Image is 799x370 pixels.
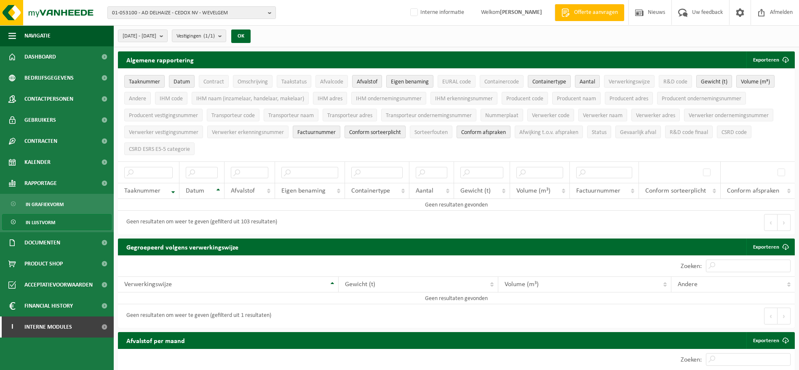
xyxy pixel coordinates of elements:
[657,92,746,105] button: Producent ondernemingsnummerProducent ondernemingsnummer: Activate to sort
[663,79,687,85] span: R&D code
[207,126,289,138] button: Verwerker erkenningsnummerVerwerker erkenningsnummer: Activate to sort
[313,92,347,105] button: IHM adresIHM adres: Activate to sort
[345,281,375,288] span: Gewicht (t)
[746,239,794,255] a: Exporteren
[670,129,708,136] span: R&D code finaal
[318,96,342,102] span: IHM adres
[129,113,198,119] span: Producent vestigingsnummer
[112,7,265,19] span: 01-053100 - AD DELHAIZE - CEDOX NV - WEVELGEM
[481,109,523,121] button: NummerplaatNummerplaat: Activate to sort
[176,30,215,43] span: Vestigingen
[129,79,160,85] span: Taaknummer
[605,92,653,105] button: Producent adresProducent adres: Activate to sort
[502,92,548,105] button: Producent codeProducent code: Activate to sort
[460,188,491,194] span: Gewicht (t)
[24,88,73,110] span: Contactpersonen
[442,79,471,85] span: EURAL code
[2,196,112,212] a: In grafiekvorm
[323,109,377,121] button: Transporteur adresTransporteur adres: Activate to sort
[169,75,195,88] button: DatumDatum: Activate to sort
[480,75,524,88] button: ContainercodeContainercode: Activate to sort
[532,113,569,119] span: Verwerker code
[457,126,510,138] button: Conform afspraken : Activate to sort
[118,199,795,211] td: Geen resultaten gevonden
[662,96,741,102] span: Producent ondernemingsnummer
[717,126,751,138] button: CSRD codeCSRD code: Activate to sort
[505,281,539,288] span: Volume (m³)
[701,79,727,85] span: Gewicht (t)
[124,188,160,194] span: Taaknummer
[604,75,655,88] button: VerwerkingswijzeVerwerkingswijze: Activate to sort
[24,25,51,46] span: Navigatie
[764,214,778,231] button: Previous
[231,29,251,43] button: OK
[519,129,578,136] span: Afwijking t.o.v. afspraken
[268,113,314,119] span: Transporteur naam
[238,79,268,85] span: Omschrijving
[357,79,377,85] span: Afvalstof
[24,295,73,316] span: Financial History
[416,188,433,194] span: Aantal
[438,75,476,88] button: EURAL codeEURAL code: Activate to sort
[741,79,770,85] span: Volume (m³)
[665,126,713,138] button: R&D code finaalR&amp;D code finaal: Activate to sort
[124,126,203,138] button: Verwerker vestigingsnummerVerwerker vestigingsnummer: Activate to sort
[430,92,497,105] button: IHM erkenningsnummerIHM erkenningsnummer: Activate to sort
[722,129,747,136] span: CSRD code
[24,253,63,274] span: Product Shop
[2,214,112,230] a: In lijstvorm
[615,126,661,138] button: Gevaarlijk afval : Activate to sort
[196,96,304,102] span: IHM naam (inzamelaar, handelaar, makelaar)
[118,292,795,304] td: Geen resultaten gevonden
[746,51,794,68] button: Exporteren
[122,215,277,230] div: Geen resultaten om weer te geven (gefilterd uit 103 resultaten)
[461,129,506,136] span: Conform afspraken
[576,188,620,194] span: Factuurnummer
[277,75,311,88] button: TaakstatusTaakstatus: Activate to sort
[609,96,648,102] span: Producent adres
[129,146,190,153] span: CSRD ESRS E5-5 categorie
[172,29,226,42] button: Vestigingen(1/1)
[231,188,255,194] span: Afvalstof
[381,109,476,121] button: Transporteur ondernemingsnummerTransporteur ondernemingsnummer : Activate to sort
[609,79,650,85] span: Verwerkingswijze
[124,281,172,288] span: Verwerkingswijze
[636,113,675,119] span: Verwerker adres
[122,308,271,324] div: Geen resultaten om weer te geven (gefilterd uit 1 resultaten)
[485,113,518,119] span: Nummerplaat
[24,274,93,295] span: Acceptatievoorwaarden
[203,79,224,85] span: Contract
[414,129,448,136] span: Sorteerfouten
[557,96,596,102] span: Producent naam
[26,196,64,212] span: In grafiekvorm
[24,173,57,194] span: Rapportage
[24,110,56,131] span: Gebruikers
[281,188,326,194] span: Eigen benaming
[696,75,732,88] button: Gewicht (t)Gewicht (t): Activate to sort
[645,188,706,194] span: Conform sorteerplicht
[186,188,204,194] span: Datum
[349,129,401,136] span: Conform sorteerplicht
[572,8,620,17] span: Offerte aanvragen
[24,316,72,338] span: Interne modules
[778,214,791,231] button: Next
[532,79,566,85] span: Containertype
[293,126,340,138] button: FactuurnummerFactuurnummer: Activate to sort
[24,232,60,253] span: Documenten
[264,109,318,121] button: Transporteur naamTransporteur naam: Activate to sort
[659,75,692,88] button: R&D codeR&amp;D code: Activate to sort
[778,308,791,324] button: Next
[681,357,702,363] label: Zoeken:
[500,9,542,16] strong: [PERSON_NAME]
[435,96,493,102] span: IHM erkenningsnummer
[345,126,406,138] button: Conform sorteerplicht : Activate to sort
[681,263,702,270] label: Zoeken:
[24,46,56,67] span: Dashboard
[118,332,193,349] h2: Afvalstof per maand
[578,109,627,121] button: Verwerker naamVerwerker naam: Activate to sort
[506,96,543,102] span: Producent code
[409,6,464,19] label: Interne informatie
[203,33,215,39] count: (1/1)
[155,92,187,105] button: IHM codeIHM code: Activate to sort
[24,131,57,152] span: Contracten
